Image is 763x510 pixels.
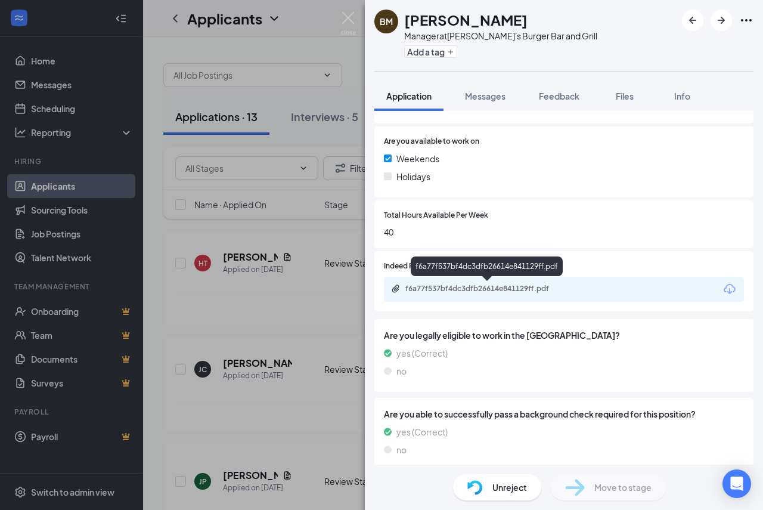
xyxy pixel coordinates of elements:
[465,91,505,101] span: Messages
[386,91,432,101] span: Application
[411,256,563,276] div: f6a77f537bf4dc3dfb26614e841129ff.pdf
[492,481,527,494] span: Unreject
[380,16,393,27] div: BM
[405,284,572,293] div: f6a77f537bf4dc3dfb26614e841129ff.pdf
[594,481,652,494] span: Move to stage
[384,210,488,221] span: Total Hours Available Per Week
[711,10,732,31] button: ArrowRight
[404,30,597,42] div: Manager at [PERSON_NAME]'s Burger Bar and Grill
[396,347,448,360] span: yes (Correct)
[722,282,737,296] svg: Download
[396,170,430,183] span: Holidays
[391,284,584,295] a: Paperclipf6a77f537bf4dc3dfb26614e841129ff.pdf
[447,48,454,55] svg: Plus
[396,152,439,165] span: Weekends
[396,443,407,456] span: no
[384,261,436,272] span: Indeed Resume
[396,425,448,438] span: yes (Correct)
[404,10,528,30] h1: [PERSON_NAME]
[722,469,751,498] div: Open Intercom Messenger
[384,407,744,421] span: Are you able to successfully pass a background check required for this position?
[682,10,703,31] button: ArrowLeftNew
[384,329,744,342] span: Are you legally eligible to work in the [GEOGRAPHIC_DATA]?
[404,45,457,58] button: PlusAdd a tag
[616,91,634,101] span: Files
[384,136,479,147] span: Are you available to work on
[391,284,401,293] svg: Paperclip
[686,13,700,27] svg: ArrowLeftNew
[396,364,407,378] span: no
[714,13,728,27] svg: ArrowRight
[674,91,690,101] span: Info
[739,13,753,27] svg: Ellipses
[384,225,744,239] span: 40
[539,91,579,101] span: Feedback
